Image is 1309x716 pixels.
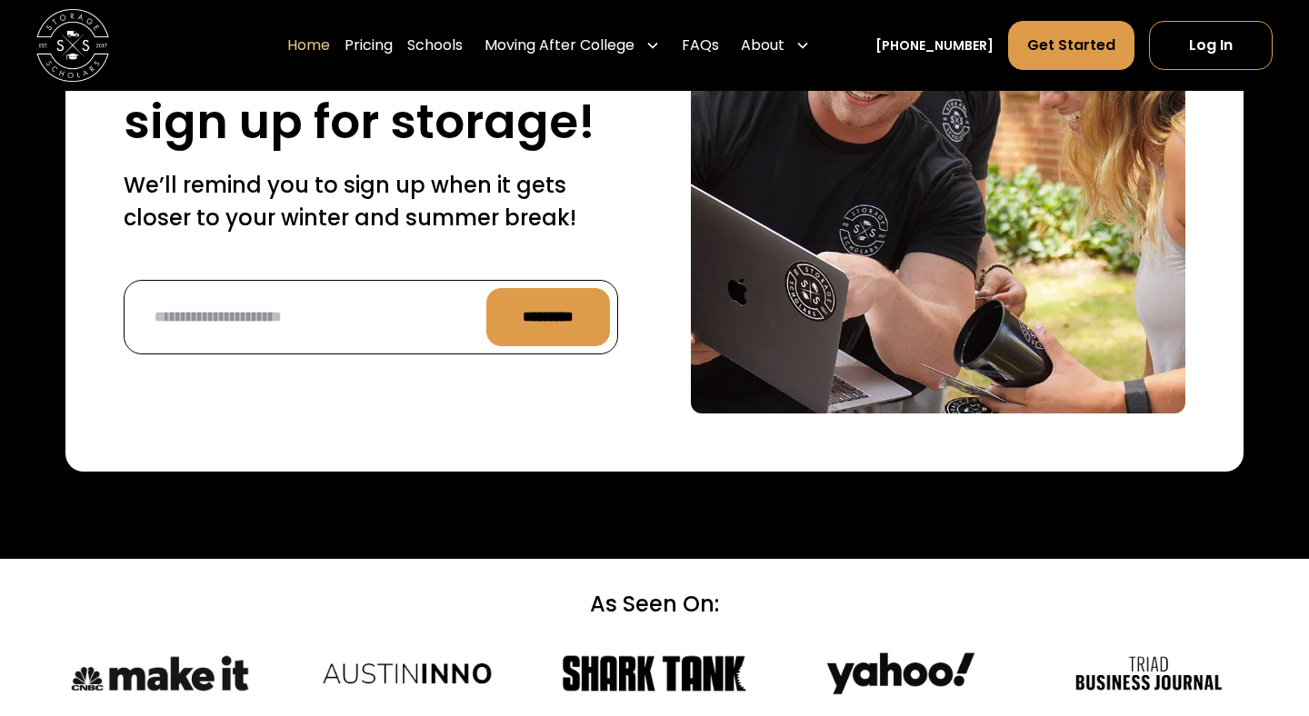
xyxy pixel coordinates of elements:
[36,9,109,82] img: Storage Scholars main logo
[65,588,1244,621] div: As Seen On:
[682,20,719,71] a: FAQs
[124,280,618,354] form: Reminder Form
[734,20,817,71] div: About
[287,20,330,71] a: Home
[1008,21,1134,70] a: Get Started
[65,650,255,697] img: CNBC Make It logo.
[477,20,667,71] div: Moving After College
[407,20,463,71] a: Schools
[741,35,784,56] div: About
[875,36,994,55] a: [PHONE_NUMBER]
[124,169,618,234] p: We’ll remind you to sign up when it gets closer to your winter and summer break!
[345,20,393,71] a: Pricing
[485,35,635,56] div: Moving After College
[1149,21,1273,70] a: Log In
[124,37,618,151] h2: Set a reminder to sign up for storage!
